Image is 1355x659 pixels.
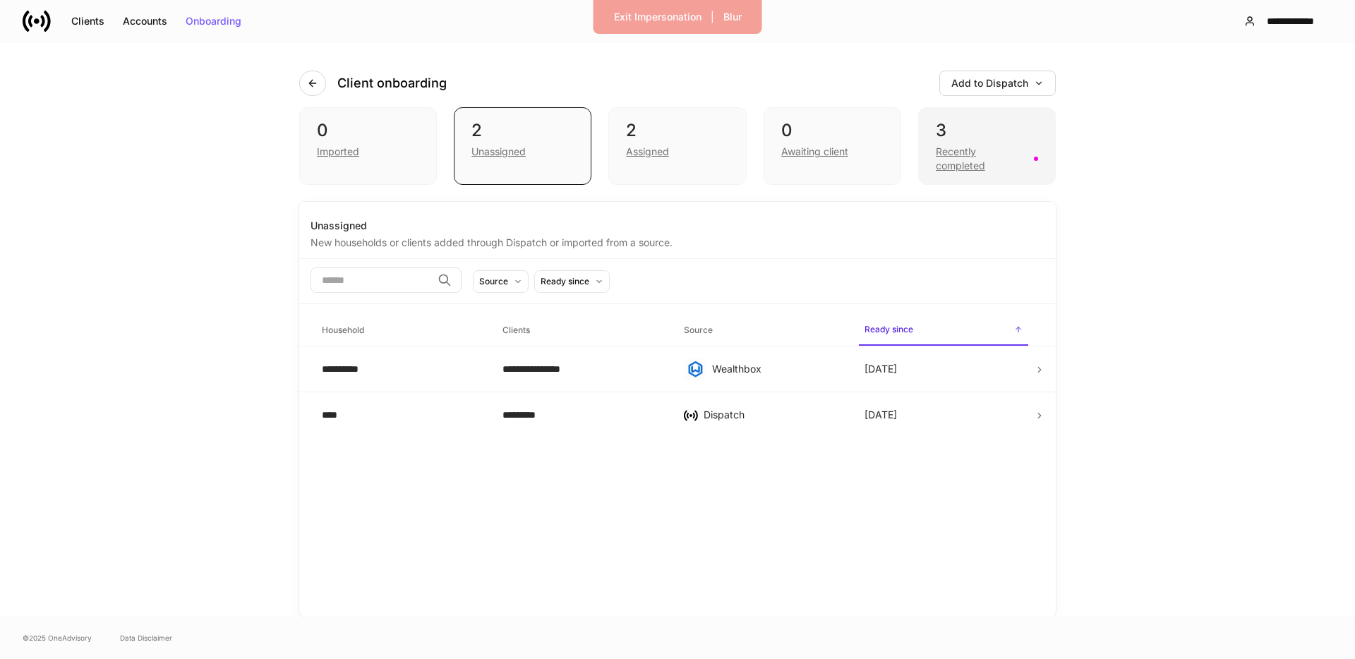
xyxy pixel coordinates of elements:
[712,362,842,376] div: Wealthbox
[865,322,913,336] h6: Ready since
[454,107,591,185] div: 2Unassigned
[918,107,1056,185] div: 3Recently completed
[497,316,666,345] span: Clients
[479,274,508,288] div: Source
[311,233,1044,250] div: New households or clients added through Dispatch or imported from a source.
[704,408,842,422] div: Dispatch
[120,632,172,643] a: Data Disclaimer
[936,119,1038,142] div: 3
[473,270,529,293] button: Source
[176,10,251,32] button: Onboarding
[123,16,167,26] div: Accounts
[678,316,848,345] span: Source
[502,323,530,337] h6: Clients
[62,10,114,32] button: Clients
[541,274,589,288] div: Ready since
[71,16,104,26] div: Clients
[299,107,437,185] div: 0Imported
[626,145,669,159] div: Assigned
[23,632,92,643] span: © 2025 OneAdvisory
[471,145,526,159] div: Unassigned
[471,119,574,142] div: 2
[781,145,848,159] div: Awaiting client
[337,75,447,92] h4: Client onboarding
[626,119,728,142] div: 2
[939,71,1056,96] button: Add to Dispatch
[684,323,713,337] h6: Source
[186,16,241,26] div: Onboarding
[322,323,364,337] h6: Household
[534,270,610,293] button: Ready since
[936,145,1025,173] div: Recently completed
[714,6,751,28] button: Blur
[316,316,486,345] span: Household
[859,315,1028,346] span: Ready since
[317,119,419,142] div: 0
[865,362,897,376] p: [DATE]
[865,408,897,422] p: [DATE]
[764,107,901,185] div: 0Awaiting client
[614,12,701,22] div: Exit Impersonation
[605,6,711,28] button: Exit Impersonation
[114,10,176,32] button: Accounts
[781,119,884,142] div: 0
[608,107,746,185] div: 2Assigned
[951,78,1044,88] div: Add to Dispatch
[723,12,742,22] div: Blur
[311,219,1044,233] div: Unassigned
[317,145,359,159] div: Imported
